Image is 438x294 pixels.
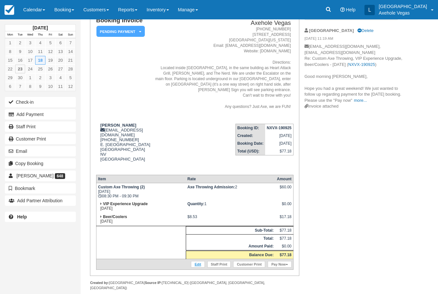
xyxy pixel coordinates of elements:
a: 10 [45,82,55,91]
a: Staff Print [5,121,76,132]
td: $8.53 [186,213,275,226]
div: L [364,5,375,15]
a: 1 [25,73,35,82]
a: 13 [55,47,65,56]
th: Mon [5,31,15,38]
strong: Source IP: [145,281,162,285]
b: Help [17,214,27,219]
a: Delete [357,28,373,33]
strong: Axe Throwing Admission [187,185,235,189]
a: Staff Print [207,261,231,268]
div: $60.00 [277,185,291,194]
a: 7 [15,82,25,91]
th: Tue [15,31,25,38]
a: 4 [55,73,65,82]
a: 19 [45,56,55,65]
th: Balance Due: [186,251,275,259]
a: 22 [5,65,15,73]
strong: [GEOGRAPHIC_DATA] [309,28,354,33]
a: 5 [45,38,55,47]
strong: [DATE] [33,25,48,30]
div: [GEOGRAPHIC_DATA] [TECHNICAL_ID] ([GEOGRAPHIC_DATA], [GEOGRAPHIC_DATA], [GEOGRAPHIC_DATA]) [90,280,299,290]
p: Axehole Vegas [379,10,427,16]
a: 24 [25,65,35,73]
a: 11 [35,47,45,56]
a: 6 [55,38,65,47]
th: Booking ID: [235,124,265,132]
div: $0.00 [277,202,291,211]
button: Email [5,146,76,156]
th: Thu [35,31,45,38]
td: 1 [186,200,275,213]
a: 2 [15,38,25,47]
a: 7 [65,38,75,47]
a: Pending Payment [96,26,143,37]
strong: Created by: [90,281,109,285]
a: 9 [35,82,45,91]
p: [EMAIL_ADDRESS][DOMAIN_NAME], [EMAIL_ADDRESS][DOMAIN_NAME] Re: Custom Axe Throwing, VIP Experienc... [304,44,404,103]
td: $77.18 [265,147,293,155]
a: Edit [191,261,204,268]
a: 21 [65,56,75,65]
button: Copy Booking [5,158,76,169]
a: 26 [45,65,55,73]
a: 4 [35,38,45,47]
button: Add Payment [5,109,76,120]
a: 12 [65,82,75,91]
a: 5 [65,73,75,82]
em: Pending Payment [96,26,145,37]
strong: NXVX-190925 [267,126,292,130]
a: 8 [25,82,35,91]
p: [GEOGRAPHIC_DATA] [379,3,427,10]
h1: Booking Invoice [96,17,152,24]
th: Sat [55,31,65,38]
strong: Quantity [187,202,204,206]
th: Amount Paid: [186,242,275,251]
a: 29 [5,73,15,82]
a: Pay Now [268,261,291,268]
a: 16 [15,56,25,65]
a: 15 [5,56,15,65]
a: 23 [15,65,25,73]
strong: Custom Axe Throwing (2) [98,185,145,189]
th: Total: [186,235,275,243]
span: 648 [55,173,65,179]
a: more... [354,98,367,103]
strong: [PERSON_NAME] [100,123,136,128]
th: Total (USD): [235,147,265,155]
td: [DATE] [96,200,186,213]
a: 30 [15,73,25,82]
strong: $77.18 [280,253,292,257]
a: [PERSON_NAME] 648 [5,171,76,181]
button: Add Partner Attribution [5,195,76,206]
button: Check-in [5,97,76,107]
a: 18 [35,56,45,65]
td: [DATE] [265,132,293,140]
td: $77.18 [275,235,293,243]
td: [DATE] 08:30 PM - 09:30 PM [96,183,186,200]
address: [PHONE_NUMBER] [STREET_ADDRESS] [GEOGRAPHIC_DATA][US_STATE] Email: [EMAIL_ADDRESS][DOMAIN_NAME] W... [155,26,291,110]
a: 6 [5,82,15,91]
th: Item [96,175,186,183]
span: [PERSON_NAME] [16,173,54,178]
button: Bookmark [5,183,76,194]
a: 28 [65,65,75,73]
a: 12 [45,47,55,56]
th: Amount [275,175,293,183]
span: Help [346,7,356,12]
a: Customer Print [5,134,76,144]
th: Rate [186,175,275,183]
a: 3 [25,38,35,47]
img: checkfront-main-nav-mini-logo.png [5,5,14,15]
th: Booking Date: [235,140,265,147]
a: 20 [55,56,65,65]
th: Fri [45,31,55,38]
td: $77.18 [275,226,293,235]
a: 1 [5,38,15,47]
td: $0.00 [275,242,293,251]
i: Help [340,7,345,12]
td: [DATE] [96,213,186,226]
a: 14 [65,47,75,56]
em: [DATE] 11:19 AM [304,36,404,43]
th: Created: [235,132,265,140]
